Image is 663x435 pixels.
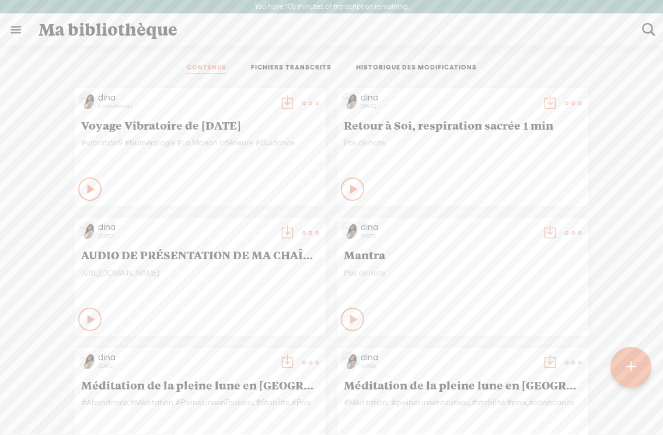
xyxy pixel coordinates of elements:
[356,63,477,74] a: HISTORIQUE DES MODIFICATIONS
[361,352,536,363] div: dina
[98,103,273,110] div: 6 minutes ago
[341,352,358,369] img: http%3A%2F%2Fres.cloudinary.com%2Ftrebble-fm%2Fimage%2Fupload%2Fv1727830735%2Fcom.trebble.trebble...
[81,398,319,433] div: #Abondance,#Méditation,#PleineluneenTaureau,#Stabilité,#Paix
[251,63,331,74] a: FICHIERS TRANSCRITS
[344,248,582,262] span: Mantra
[361,221,536,233] div: dina
[78,352,96,369] img: http%3A%2F%2Fres.cloudinary.com%2Ftrebble-fm%2Fimage%2Fupload%2Fv1727830735%2Fcom.trebble.trebble...
[98,92,273,103] div: dina
[81,248,319,262] span: AUDIO DE PRÉSENTATION DE MA CHAÎNE WHATSAPP
[187,63,226,74] a: CONTENUS
[361,103,536,110] div: [DATE]
[361,363,536,370] div: [DATE]
[341,221,358,239] img: http%3A%2F%2Fres.cloudinary.com%2Ftrebble-fm%2Fimage%2Fupload%2Fv1727830735%2Fcom.trebble.trebble...
[98,352,273,363] div: dina
[98,233,273,240] div: [DATE]
[344,118,582,132] span: Retour à Soi, respiration sacrée 1 min
[81,138,319,173] div: #vibration9 #Numérologie #La Maison Intérieure #Guidance
[81,268,319,303] div: [URL][DOMAIN_NAME]
[344,138,582,148] span: Pas de note
[344,398,582,433] div: #Méditation. #pleineluneentaureau,#stabilité,#paix,#abondance
[81,378,319,392] span: Méditation de la pleine lune en [GEOGRAPHIC_DATA]
[254,2,409,12] label: You have 105 minutes of transcription remaining.
[361,92,536,103] div: dina
[344,268,582,278] span: Pas de note
[81,118,319,132] span: Voyage Vibratoire de [DATE]
[78,92,96,109] img: http%3A%2F%2Fres.cloudinary.com%2Ftrebble-fm%2Fimage%2Fupload%2Fv1727830735%2Fcom.trebble.trebble...
[361,233,536,240] div: [DATE]
[344,378,582,392] span: Méditation de la pleine lune en [GEOGRAPHIC_DATA]
[78,221,96,239] img: http%3A%2F%2Fres.cloudinary.com%2Ftrebble-fm%2Fimage%2Fupload%2Fv1727830735%2Fcom.trebble.trebble...
[30,15,634,45] div: Ma bibliothèque
[98,221,273,233] div: dina
[341,92,358,109] img: http%3A%2F%2Fres.cloudinary.com%2Ftrebble-fm%2Fimage%2Fupload%2Fv1727830735%2Fcom.trebble.trebble...
[98,363,273,370] div: [DATE]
